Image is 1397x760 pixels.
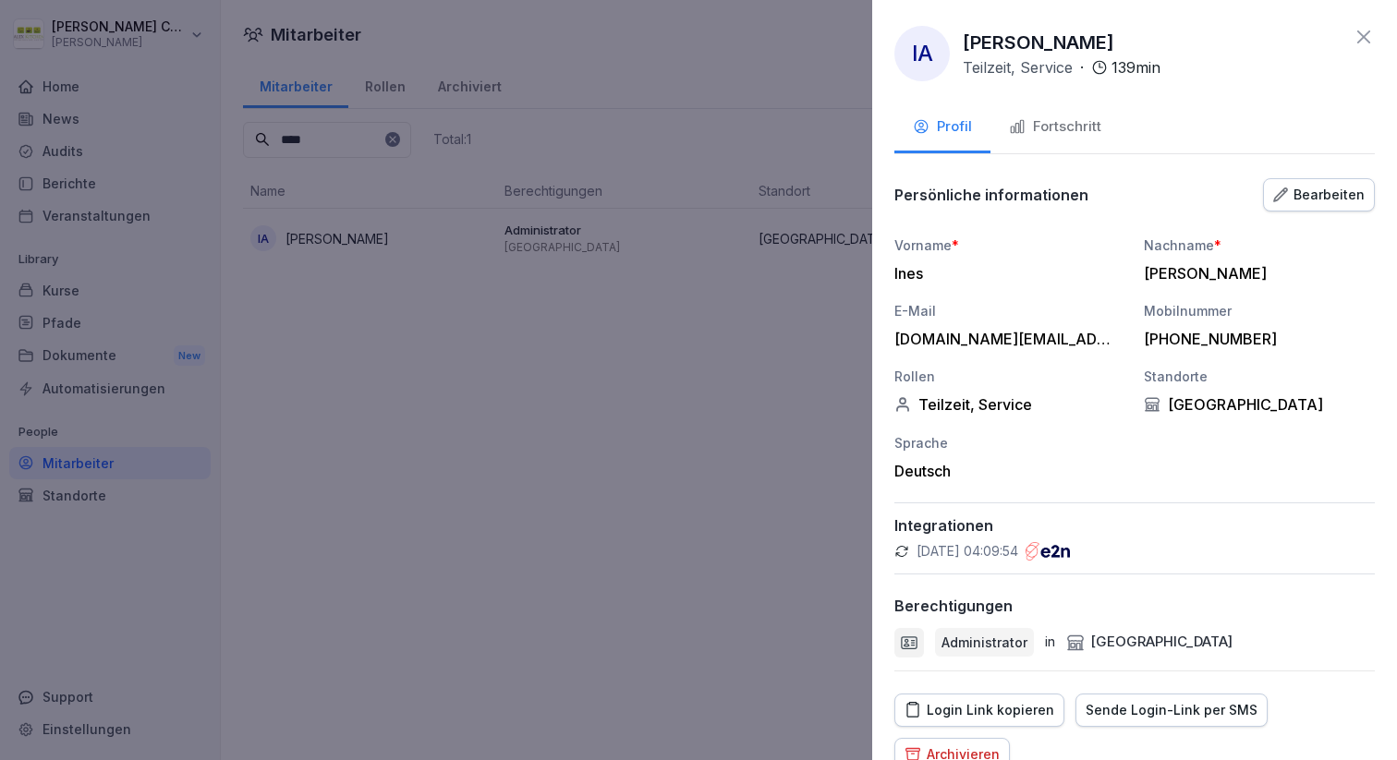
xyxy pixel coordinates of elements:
div: Sende Login-Link per SMS [1086,700,1257,720]
p: Berechtigungen [894,597,1013,615]
div: [GEOGRAPHIC_DATA] [1144,395,1375,414]
div: IA [894,26,950,81]
div: Login Link kopieren [905,700,1054,720]
div: Fortschritt [1009,116,1101,138]
button: Bearbeiten [1263,178,1375,211]
div: [GEOGRAPHIC_DATA] [1066,632,1233,653]
div: Rollen [894,367,1125,386]
p: 139 min [1112,56,1160,78]
p: [PERSON_NAME] [963,29,1114,56]
button: Login Link kopieren [894,694,1064,727]
div: Standorte [1144,367,1375,386]
div: · [963,56,1160,78]
button: Profil [894,103,990,153]
div: Deutsch [894,462,1125,480]
button: Sende Login-Link per SMS [1075,694,1268,727]
div: Nachname [1144,235,1375,255]
p: [DATE] 04:09:54 [917,542,1018,561]
div: [PERSON_NAME] [1144,264,1366,283]
button: Fortschritt [990,103,1120,153]
p: Teilzeit, Service [963,56,1073,78]
p: in [1045,632,1055,653]
div: [PHONE_NUMBER] [1144,330,1366,348]
div: Sprache [894,433,1125,452]
div: Mobilnummer [1144,301,1375,320]
div: Bearbeiten [1273,185,1365,205]
p: Administrator [941,633,1027,652]
p: Integrationen [894,516,1375,535]
div: Vorname [894,235,1125,255]
p: Persönliche informationen [894,186,1088,204]
div: Teilzeit, Service [894,395,1125,414]
img: e2n.png [1026,542,1070,561]
div: Profil [913,116,972,138]
div: Ines [894,264,1116,283]
div: E-Mail [894,301,1125,320]
div: [DOMAIN_NAME][EMAIL_ADDRESS][DOMAIN_NAME] [894,330,1116,348]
